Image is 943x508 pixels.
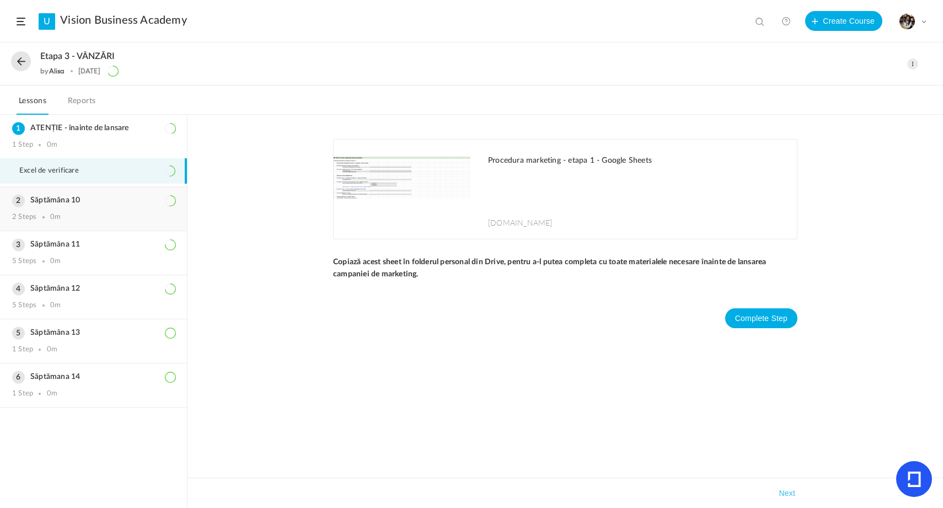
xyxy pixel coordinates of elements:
div: 0m [50,301,61,310]
span: Etapa 3 - VÂNZĂRI [40,51,115,62]
div: 0m [50,257,61,266]
h3: Săptămâna 13 [12,328,175,338]
div: 2 Steps [12,213,36,222]
h3: Săptămâna 11 [12,240,175,249]
h3: ATENȚIE - înainte de lansare [12,124,175,133]
div: by [40,67,65,75]
a: Procedura marketing - etapa 1 - Google Sheets [DOMAIN_NAME] [334,140,797,239]
strong: Copiază acest sheet în folderul personal din Drive, pentru a-l putea completa cu toate materialel... [333,258,768,278]
h3: Săptămana 14 [12,372,175,382]
div: 0m [47,389,57,398]
span: [DOMAIN_NAME] [488,217,553,228]
div: [DATE] [78,67,100,75]
button: Next [776,486,797,500]
a: Lessons [17,94,49,115]
h3: Săptămâna 12 [12,284,175,293]
div: 0m [50,213,61,222]
span: Excel de verificare [19,167,93,175]
a: Reports [66,94,98,115]
button: Complete Step [725,308,797,328]
a: U [39,13,55,30]
a: Vision Business Academy [60,14,187,27]
div: 5 Steps [12,301,36,310]
img: tempimagehs7pti.png [899,14,915,29]
div: 1 Step [12,389,33,398]
div: 0m [47,141,57,149]
h3: Săptămâna 10 [12,196,175,205]
button: Create Course [805,11,882,31]
div: 1 Step [12,345,33,354]
div: 5 Steps [12,257,36,266]
a: Alisa [49,67,65,75]
div: 0m [47,345,57,354]
h1: Procedura marketing - etapa 1 - Google Sheets [488,156,786,165]
img: AHkbwyJ5jDTK1zI9SeehmVQk2Bv24Hiw9fKsAlk563RQbSgaq7NNaqDXeJ694p7kUnxwukasQcDXYtaIb_UEd0x8HJplsEOVY... [334,140,470,239]
div: 1 Step [12,141,33,149]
